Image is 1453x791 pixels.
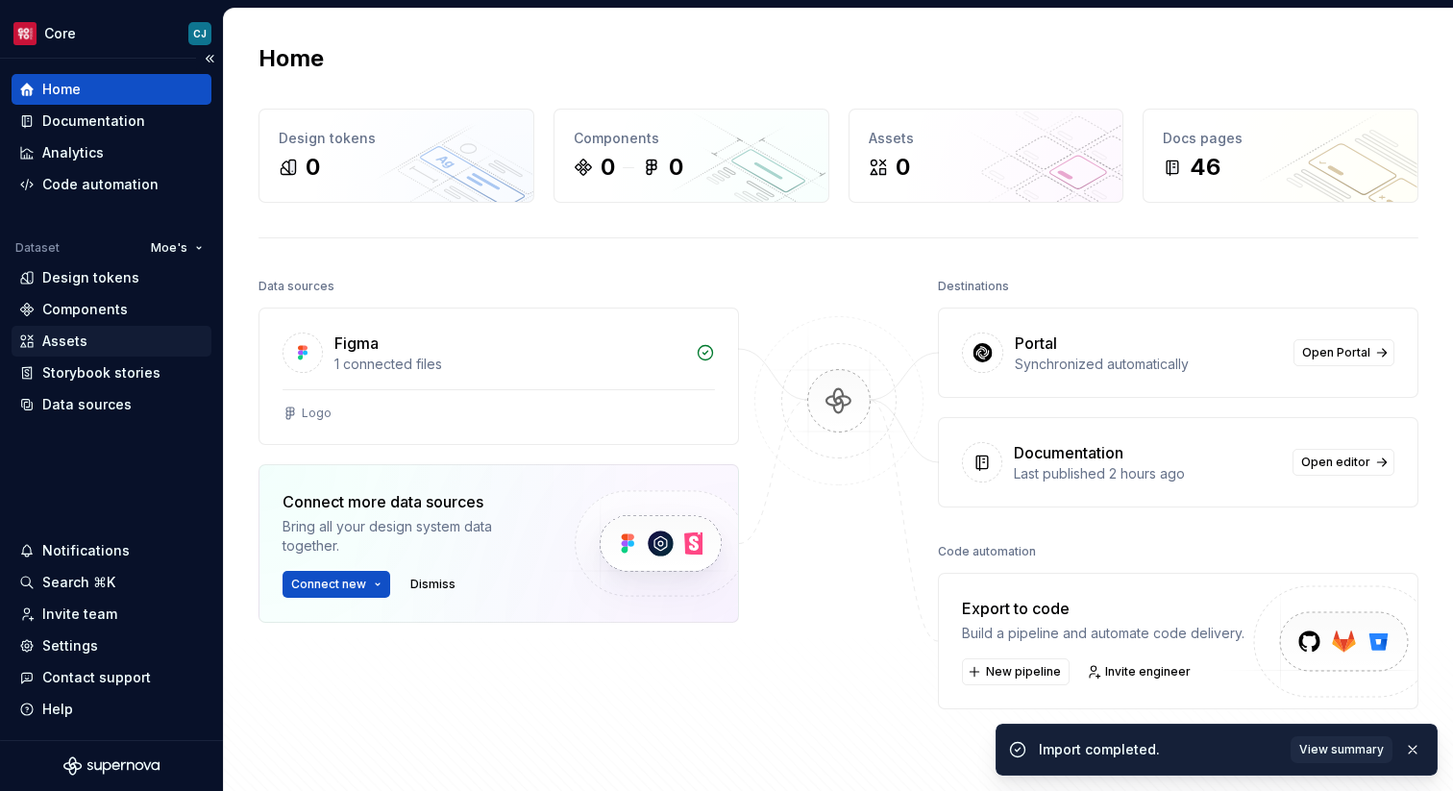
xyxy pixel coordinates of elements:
[44,24,76,43] div: Core
[302,406,332,421] div: Logo
[869,129,1104,148] div: Assets
[12,326,211,357] a: Assets
[1301,455,1370,470] span: Open editor
[402,571,464,598] button: Dismiss
[63,756,160,776] svg: Supernova Logo
[12,262,211,293] a: Design tokens
[12,169,211,200] a: Code automation
[938,273,1009,300] div: Destinations
[12,599,211,630] a: Invite team
[42,541,130,560] div: Notifications
[334,332,379,355] div: Figma
[1299,742,1384,757] span: View summary
[12,630,211,661] a: Settings
[12,535,211,566] button: Notifications
[15,240,60,256] div: Dataset
[986,664,1061,680] span: New pipeline
[42,605,117,624] div: Invite team
[12,137,211,168] a: Analytics
[1293,339,1394,366] a: Open Portal
[12,294,211,325] a: Components
[42,700,73,719] div: Help
[42,636,98,655] div: Settings
[669,152,683,183] div: 0
[193,26,207,41] div: CJ
[12,662,211,693] button: Contact support
[142,235,211,261] button: Moe's
[12,358,211,388] a: Storybook stories
[283,517,542,556] div: Bring all your design system data together.
[42,363,160,383] div: Storybook stories
[42,300,128,319] div: Components
[334,355,684,374] div: 1 connected files
[1014,441,1123,464] div: Documentation
[1291,736,1392,763] button: View summary
[259,308,739,445] a: Figma1 connected filesLogo
[12,389,211,420] a: Data sources
[962,658,1070,685] button: New pipeline
[151,240,187,256] span: Moe's
[938,538,1036,565] div: Code automation
[42,111,145,131] div: Documentation
[12,567,211,598] button: Search ⌘K
[42,268,139,287] div: Design tokens
[12,106,211,136] a: Documentation
[1302,345,1370,360] span: Open Portal
[283,490,542,513] div: Connect more data sources
[1105,664,1191,680] span: Invite engineer
[1293,449,1394,476] a: Open editor
[196,45,223,72] button: Collapse sidebar
[574,129,809,148] div: Components
[1143,109,1418,203] a: Docs pages46
[4,12,219,54] button: CoreCJ
[12,694,211,725] button: Help
[1163,129,1398,148] div: Docs pages
[962,624,1244,643] div: Build a pipeline and automate code delivery.
[1190,152,1220,183] div: 46
[1039,740,1279,759] div: Import completed.
[1014,464,1281,483] div: Last published 2 hours ago
[410,577,456,592] span: Dismiss
[259,43,324,74] h2: Home
[601,152,615,183] div: 0
[12,74,211,105] a: Home
[283,571,390,598] button: Connect new
[259,109,534,203] a: Design tokens0
[1081,658,1199,685] a: Invite engineer
[291,577,366,592] span: Connect new
[896,152,910,183] div: 0
[279,129,514,148] div: Design tokens
[42,668,151,687] div: Contact support
[42,175,159,194] div: Code automation
[259,273,334,300] div: Data sources
[42,395,132,414] div: Data sources
[962,597,1244,620] div: Export to code
[554,109,829,203] a: Components00
[42,80,81,99] div: Home
[849,109,1124,203] a: Assets0
[42,573,115,592] div: Search ⌘K
[13,22,37,45] img: f4f33d50-0937-4074-a32a-c7cda971eed1.png
[1015,332,1057,355] div: Portal
[42,332,87,351] div: Assets
[1015,355,1282,374] div: Synchronized automatically
[306,152,320,183] div: 0
[42,143,104,162] div: Analytics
